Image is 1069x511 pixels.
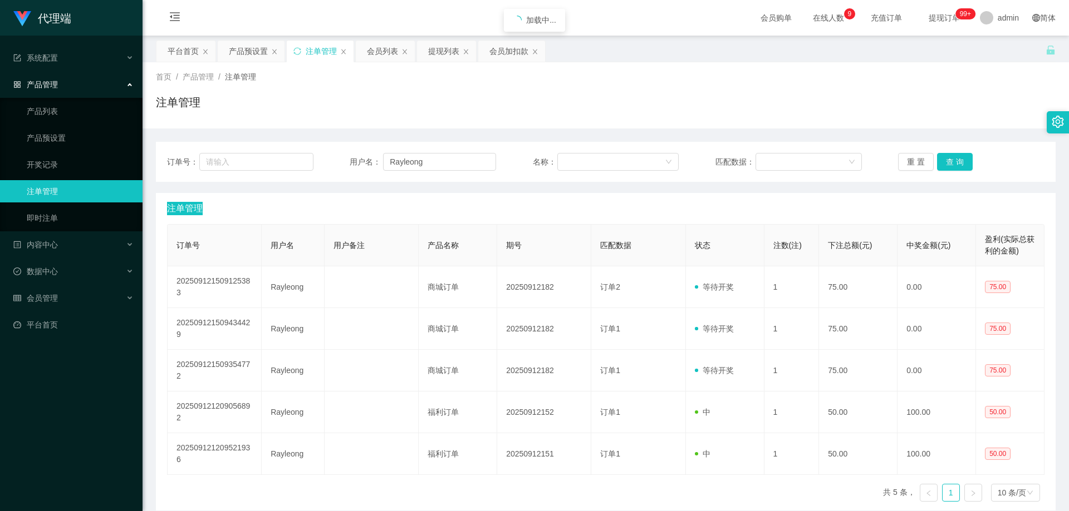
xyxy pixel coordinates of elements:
[937,153,973,171] button: 查 询
[695,324,734,333] span: 等待开奖
[27,127,134,149] a: 产品预设置
[883,484,915,502] li: 共 5 条，
[262,266,325,308] td: Rayleong
[955,8,975,19] sup: 1179
[367,41,398,62] div: 会员列表
[199,153,313,171] input: 请输入
[27,180,134,202] a: 注单管理
[764,266,820,308] td: 1
[923,14,965,22] span: 提现订单
[168,308,262,350] td: 202509121509434429
[401,48,408,55] i: 图标: close
[844,8,855,19] sup: 9
[167,202,203,215] span: 注单管理
[942,484,960,502] li: 1
[13,241,21,249] i: 图标: profile
[419,391,497,433] td: 福利订单
[1052,116,1064,128] i: 图标: setting
[176,72,178,81] span: /
[773,241,802,250] span: 注数(注)
[13,13,71,22] a: 代理端
[229,41,268,62] div: 产品预设置
[225,72,256,81] span: 注单管理
[764,350,820,391] td: 1
[176,241,200,250] span: 订单号
[262,350,325,391] td: Rayleong
[828,241,872,250] span: 下注总额(元)
[156,1,194,36] i: 图标: menu-fold
[262,308,325,350] td: Rayleong
[513,16,522,24] i: icon: loading
[497,350,591,391] td: 20250912182
[156,72,171,81] span: 首页
[13,294,21,302] i: 图标: table
[168,391,262,433] td: 202509121209056892
[218,72,220,81] span: /
[848,8,852,19] p: 9
[600,366,620,375] span: 订单1
[271,241,294,250] span: 用户名
[920,484,938,502] li: 上一页
[898,350,976,391] td: 0.00
[497,308,591,350] td: 20250912182
[168,41,199,62] div: 平台首页
[898,266,976,308] td: 0.00
[13,240,58,249] span: 内容中心
[898,153,934,171] button: 重 置
[13,267,58,276] span: 数据中心
[419,350,497,391] td: 商城订单
[13,294,58,302] span: 会员管理
[985,448,1011,460] span: 50.00
[600,282,620,291] span: 订单2
[419,308,497,350] td: 商城订单
[898,391,976,433] td: 100.00
[998,484,1026,501] div: 10 条/页
[695,366,734,375] span: 等待开奖
[27,207,134,229] a: 即时注单
[1027,489,1033,497] i: 图标: down
[262,391,325,433] td: Rayleong
[38,1,71,36] h1: 代理端
[168,266,262,308] td: 202509121509125383
[340,48,347,55] i: 图标: close
[428,241,459,250] span: 产品名称
[526,16,556,24] span: 加载中...
[13,53,58,62] span: 系统配置
[849,158,855,166] i: 图标: down
[271,48,278,55] i: 图标: close
[1046,45,1056,55] i: 图标: unlock
[27,153,134,176] a: 开奖记录
[506,241,522,250] span: 期号
[293,47,301,55] i: 图标: sync
[985,364,1011,376] span: 75.00
[13,54,21,62] i: 图标: form
[695,449,710,458] span: 中
[383,153,496,171] input: 请输入
[819,350,898,391] td: 75.00
[819,266,898,308] td: 75.00
[27,100,134,122] a: 产品列表
[1032,14,1040,22] i: 图标: global
[168,433,262,475] td: 202509121209521936
[419,433,497,475] td: 福利订单
[463,48,469,55] i: 图标: close
[906,241,950,250] span: 中奖金额(元)
[262,433,325,475] td: Rayleong
[985,323,1011,335] span: 75.00
[156,94,200,111] h1: 注单管理
[695,408,710,416] span: 中
[13,314,134,336] a: 图标: dashboard平台首页
[985,235,1034,255] span: 盈利(实际总获利的金额)
[925,490,932,497] i: 图标: left
[970,490,977,497] i: 图标: right
[819,433,898,475] td: 50.00
[600,449,620,458] span: 订单1
[985,281,1011,293] span: 75.00
[819,391,898,433] td: 50.00
[489,41,528,62] div: 会员加扣款
[764,308,820,350] td: 1
[306,41,337,62] div: 注单管理
[183,72,214,81] span: 产品管理
[865,14,908,22] span: 充值订单
[350,156,383,168] span: 用户名：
